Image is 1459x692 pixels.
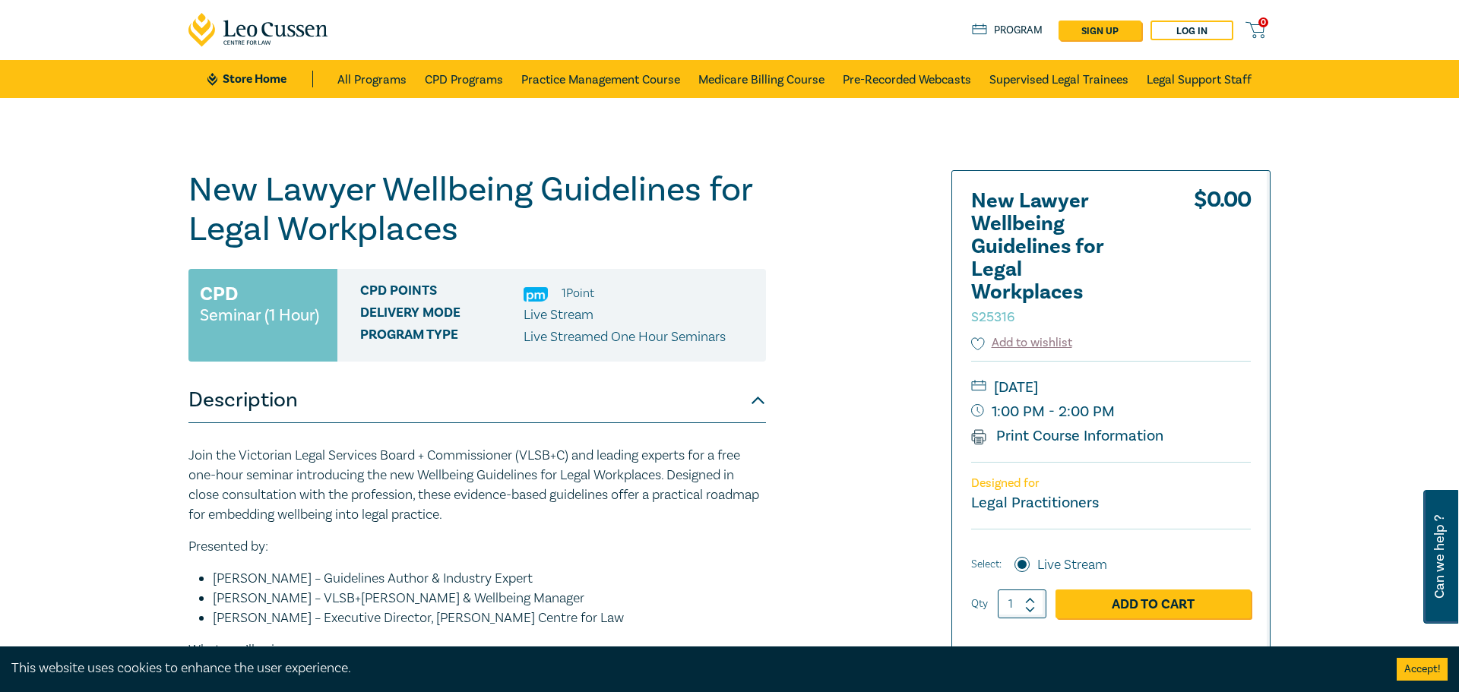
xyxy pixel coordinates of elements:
[1037,555,1107,575] label: Live Stream
[360,283,524,303] span: CPD Points
[989,60,1128,98] a: Supervised Legal Trainees
[562,283,594,303] li: 1 Point
[188,640,766,660] p: What you’ll gain:
[971,596,988,612] label: Qty
[11,659,1374,678] div: This website uses cookies to enhance the user experience.
[1055,589,1251,618] a: Add to Cart
[521,60,680,98] a: Practice Management Course
[1432,499,1447,615] span: Can we help ?
[971,190,1138,327] h2: New Lawyer Wellbeing Guidelines for Legal Workplaces
[698,60,824,98] a: Medicare Billing Course
[360,327,524,347] span: Program type
[971,426,1163,446] a: Print Course Information
[207,71,313,87] a: Store Home
[213,589,766,608] li: [PERSON_NAME] – VLSB+[PERSON_NAME] & Wellbeing Manager
[524,327,726,347] p: Live Streamed One Hour Seminars
[337,60,407,98] a: All Programs
[425,60,503,98] a: CPD Programs
[200,280,238,308] h3: CPD
[998,589,1046,618] input: 1
[1150,21,1233,40] a: Log in
[972,22,1043,39] a: Program
[213,569,766,589] li: [PERSON_NAME] – Guidelines Author & Industry Expert
[188,537,766,557] p: Presented by:
[1397,658,1448,681] button: Accept cookies
[1147,60,1252,98] a: Legal Support Staff
[843,60,971,98] a: Pre-Recorded Webcasts
[188,446,766,525] p: Join the Victorian Legal Services Board + Commissioner (VLSB+C) and leading experts for a free on...
[524,287,548,302] img: Practice Management & Business Skills
[213,608,766,628] li: [PERSON_NAME] – Executive Director, [PERSON_NAME] Centre for Law
[971,375,1251,400] small: [DATE]
[188,170,766,249] h1: New Lawyer Wellbeing Guidelines for Legal Workplaces
[1059,21,1141,40] a: sign up
[971,493,1099,513] small: Legal Practitioners
[971,308,1014,326] small: S25316
[188,378,766,423] button: Description
[971,400,1251,424] small: 1:00 PM - 2:00 PM
[1258,17,1268,27] span: 0
[971,476,1251,491] p: Designed for
[524,306,593,324] span: Live Stream
[971,556,1002,573] span: Select:
[1194,190,1251,334] div: $ 0.00
[360,305,524,325] span: Delivery Mode
[200,308,319,323] small: Seminar (1 Hour)
[971,334,1072,352] button: Add to wishlist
